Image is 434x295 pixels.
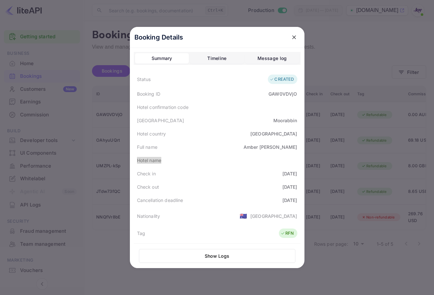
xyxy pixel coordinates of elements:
[139,249,295,263] button: Show Logs
[152,54,172,62] div: Summary
[268,90,297,97] div: GAW0VDVjO
[137,144,157,150] div: Full name
[135,53,189,64] button: Summary
[207,54,226,62] div: Timeline
[137,90,161,97] div: Booking ID
[137,157,162,164] div: Hotel name
[288,31,300,43] button: close
[137,213,160,219] div: Nationality
[137,197,183,204] div: Cancellation deadline
[280,230,294,237] div: RFN
[282,170,297,177] div: [DATE]
[250,213,297,219] div: [GEOGRAPHIC_DATA]
[134,32,183,42] p: Booking Details
[245,53,299,64] button: Message log
[244,144,297,150] div: Amber [PERSON_NAME]
[137,104,188,111] div: Hotel confirmation code
[190,53,244,64] button: Timeline
[137,183,159,190] div: Check out
[137,130,166,137] div: Hotel country
[273,117,297,124] div: Moorabbin
[282,197,297,204] div: [DATE]
[137,230,145,237] div: Tag
[137,76,151,83] div: Status
[137,117,184,124] div: [GEOGRAPHIC_DATA]
[282,183,297,190] div: [DATE]
[250,130,297,137] div: [GEOGRAPHIC_DATA]
[269,76,294,83] div: CREATED
[257,54,287,62] div: Message log
[240,210,247,222] span: United States
[137,170,156,177] div: Check in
